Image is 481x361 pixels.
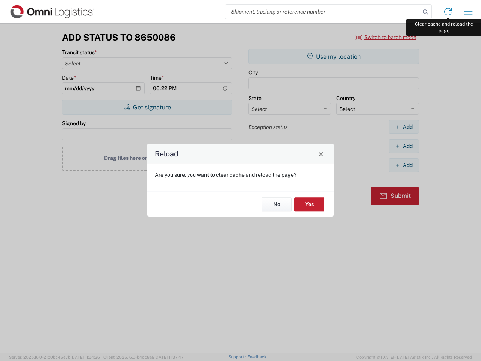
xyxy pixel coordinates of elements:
button: Close [316,149,326,159]
button: No [262,197,292,211]
h4: Reload [155,149,178,159]
input: Shipment, tracking or reference number [225,5,420,19]
button: Yes [294,197,324,211]
p: Are you sure, you want to clear cache and reload the page? [155,171,326,178]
